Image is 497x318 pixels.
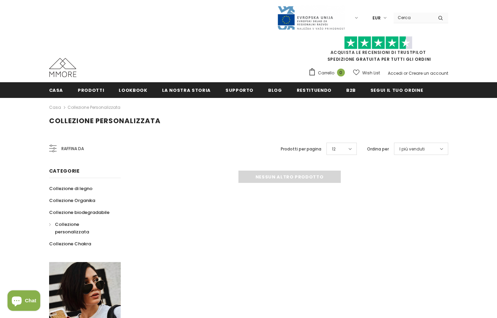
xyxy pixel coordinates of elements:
[49,218,113,238] a: Collezione personalizzata
[162,87,211,93] span: La nostra storia
[49,58,76,77] img: Casi MMORE
[225,87,253,93] span: supporto
[268,82,282,98] a: Blog
[49,185,92,192] span: Collezione di legno
[49,168,80,174] span: Categorie
[78,82,104,98] a: Prodotti
[49,183,92,194] a: Collezione di legno
[337,69,345,76] span: 0
[49,238,91,250] a: Collezione Chakra
[388,70,403,76] a: Accedi
[394,13,433,23] input: Search Site
[404,70,408,76] span: or
[344,36,412,49] img: Fidati di Pilot Stars
[49,206,109,218] a: Collezione biodegradabile
[49,103,61,112] a: Casa
[370,87,423,93] span: Segui il tuo ordine
[162,82,211,98] a: La nostra storia
[49,87,63,93] span: Casa
[362,70,380,76] span: Wish List
[372,15,381,21] span: EUR
[297,87,332,93] span: Restituendo
[55,221,89,235] span: Collezione personalizzata
[346,82,356,98] a: B2B
[49,116,161,126] span: Collezione personalizzata
[225,82,253,98] a: supporto
[409,70,448,76] a: Creare un account
[268,87,282,93] span: Blog
[61,145,84,153] span: Raffina da
[49,197,95,204] span: Collezione Organika
[119,87,147,93] span: Lookbook
[119,82,147,98] a: Lookbook
[399,146,425,153] span: I più venduti
[346,87,356,93] span: B2B
[5,290,42,313] inbox-online-store-chat: Shopify online store chat
[277,15,345,20] a: Javni Razpis
[49,209,109,216] span: Collezione biodegradabile
[277,5,345,30] img: Javni Razpis
[78,87,104,93] span: Prodotti
[281,146,321,153] label: Prodotti per pagina
[308,68,348,78] a: Carrello 0
[308,39,448,62] span: SPEDIZIONE GRATUITA PER TUTTI GLI ORDINI
[367,146,389,153] label: Ordina per
[49,82,63,98] a: Casa
[49,241,91,247] span: Collezione Chakra
[331,49,426,55] a: Acquista le recensioni di TrustPilot
[370,82,423,98] a: Segui il tuo ordine
[332,146,336,153] span: 12
[318,70,334,76] span: Carrello
[297,82,332,98] a: Restituendo
[353,67,380,79] a: Wish List
[68,104,120,110] a: Collezione personalizzata
[49,194,95,206] a: Collezione Organika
